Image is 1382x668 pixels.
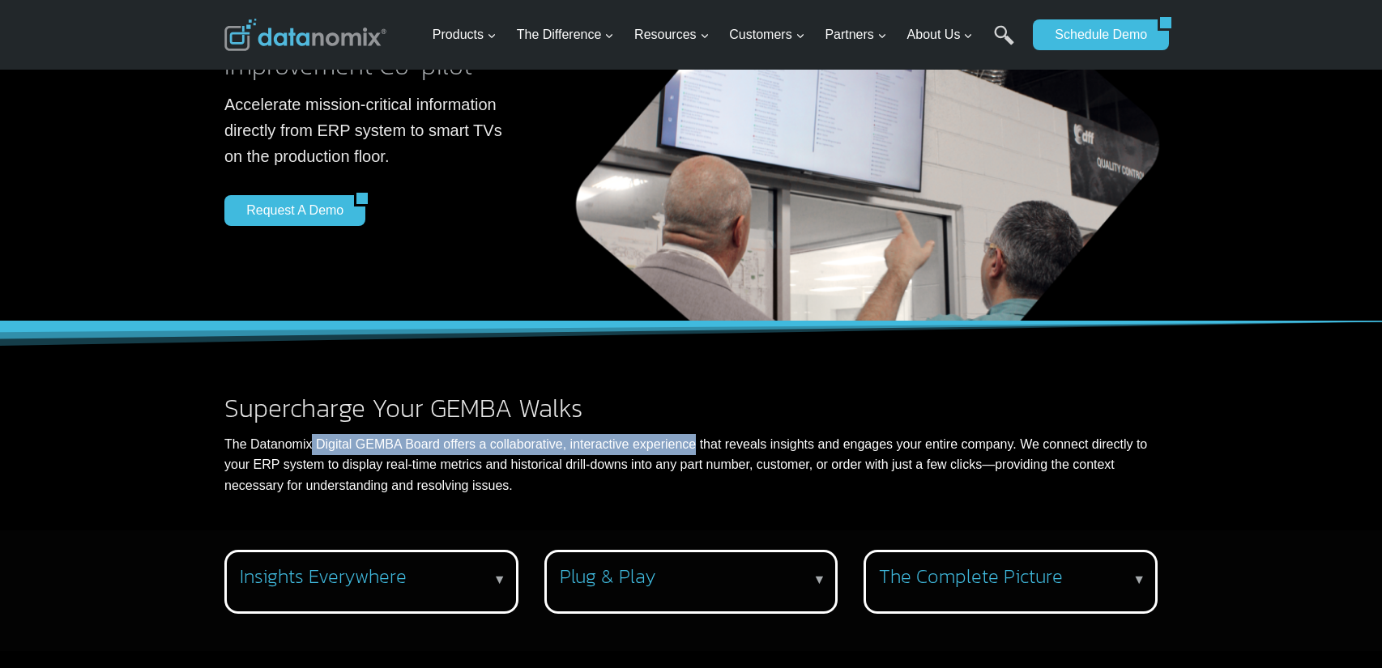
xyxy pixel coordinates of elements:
nav: Primary Navigation [426,9,1026,62]
p: ▼ [813,569,825,590]
img: Datanomix [224,19,386,51]
span: State/Region [365,200,427,215]
a: Privacy Policy [220,361,273,372]
span: Phone number [365,67,437,82]
span: Partners [825,24,886,45]
a: Schedule Demo [1033,19,1158,50]
h3: The Complete Picture [879,565,1136,589]
p: The Datanomix Digital GEMBA Board offers a collaborative, interactive experience that reveals ins... [224,434,1158,496]
h2: Supercharge Your GEMBA Walks [224,395,1158,421]
span: Customers [729,24,804,45]
a: Search [994,25,1014,62]
span: Resources [634,24,709,45]
a: Terms [181,361,206,372]
h3: Insights Everywhere [240,565,497,589]
h3: Plug & Play [560,565,817,589]
h2: Your Continuous Improvement Co-pilot [224,27,514,79]
a: Request a Demo [224,195,354,226]
span: The Difference [517,24,615,45]
span: Last Name [365,1,416,15]
span: Products [433,24,497,45]
p: ▼ [493,569,506,590]
span: About Us [907,24,974,45]
p: ▼ [1132,569,1145,590]
p: Accelerate mission-critical information directly from ERP system to smart TVs on the production f... [224,91,514,169]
